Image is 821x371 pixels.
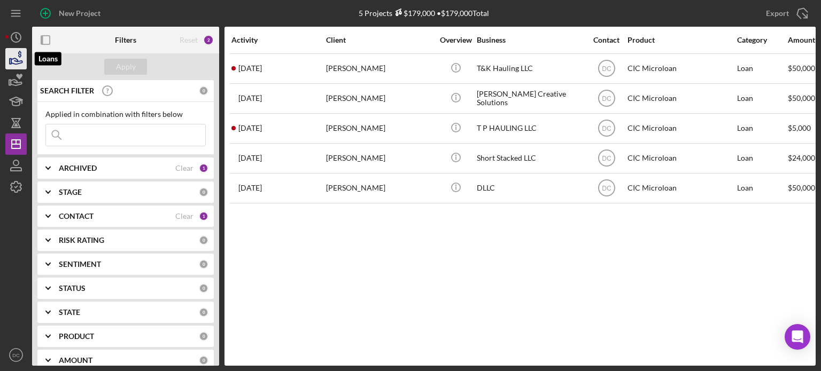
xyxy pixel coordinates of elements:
text: DC [602,95,611,102]
div: 0 [199,356,208,365]
button: Export [755,3,816,24]
div: Client [326,36,433,44]
div: 0 [199,259,208,269]
b: CONTACT [59,212,94,220]
div: 0 [199,283,208,293]
text: DC [12,352,20,358]
b: RISK RATING [59,236,104,244]
div: Loan [737,174,787,202]
div: Short Stacked LLC [477,144,584,172]
div: $179,000 [392,9,435,18]
div: [PERSON_NAME] [326,144,433,172]
b: SENTIMENT [59,260,101,269]
div: Loan [737,114,787,143]
b: STATE [59,308,80,317]
div: 5 Projects • $179,000 Total [359,9,489,18]
b: SEARCH FILTER [40,86,94,95]
div: CIC Microloan [628,174,734,202]
b: STAGE [59,188,82,196]
div: Apply [116,59,136,75]
div: Contact [586,36,626,44]
div: Category [737,36,787,44]
time: 2025-08-18 19:30 [238,154,262,162]
b: PRODUCT [59,332,94,341]
div: CIC Microloan [628,114,734,143]
span: $50,000 [788,183,815,192]
button: New Project [32,3,111,24]
div: Loan [737,84,787,113]
span: $50,000 [788,64,815,73]
span: $50,000 [788,93,815,102]
text: DC [602,185,611,192]
div: [PERSON_NAME] [326,84,433,113]
div: Applied in combination with filters below [45,110,206,119]
time: 2025-09-18 20:20 [238,64,262,73]
time: 2025-07-08 21:46 [238,184,262,192]
div: Loan [737,54,787,83]
div: [PERSON_NAME] [326,54,433,83]
div: 2 [203,35,214,45]
text: DC [602,65,611,73]
b: Filters [115,36,136,44]
div: Clear [175,164,193,172]
div: [PERSON_NAME] [326,114,433,143]
b: AMOUNT [59,356,92,365]
div: Reset [180,36,198,44]
text: DC [602,125,611,132]
div: 0 [199,331,208,341]
span: $5,000 [788,123,811,132]
div: Loan [737,144,787,172]
div: Overview [436,36,476,44]
div: Clear [175,212,193,220]
span: $24,000 [788,153,815,162]
div: New Project [59,3,100,24]
div: CIC Microloan [628,84,734,113]
button: DC [5,344,27,366]
div: [PERSON_NAME] [326,174,433,202]
div: T P HAULING LLC [477,114,584,143]
div: 1 [199,163,208,173]
time: 2025-09-01 21:01 [238,124,262,132]
div: Export [766,3,789,24]
b: STATUS [59,284,86,293]
div: T&K Hauling LLC [477,54,584,83]
div: CIC Microloan [628,54,734,83]
div: Activity [231,36,325,44]
div: 1 [199,211,208,221]
text: DC [602,155,611,162]
b: ARCHIVED [59,164,97,172]
div: DLLC [477,174,584,202]
div: Business [477,36,584,44]
div: 0 [199,235,208,245]
div: CIC Microloan [628,144,734,172]
div: 0 [199,86,208,96]
div: [PERSON_NAME] Creative Solutions [477,84,584,113]
time: 2025-09-02 16:03 [238,94,262,102]
div: Open Intercom Messenger [785,324,810,350]
div: 0 [199,187,208,197]
div: 0 [199,307,208,317]
div: Product [628,36,734,44]
button: Apply [104,59,147,75]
